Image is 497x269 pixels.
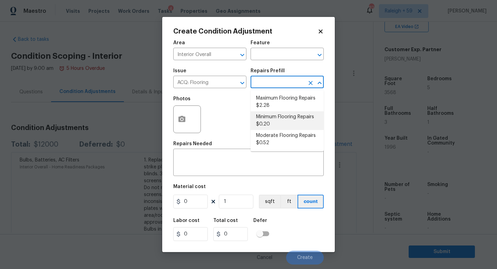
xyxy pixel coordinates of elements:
h5: Material cost [173,184,206,189]
li: Minimum Flooring Repairs $0.20 [251,111,324,130]
button: Clear [306,78,315,88]
h5: Labor cost [173,218,199,223]
span: Create [297,255,313,260]
button: count [298,195,324,208]
h5: Total cost [213,218,238,223]
li: Maximum Flooring Repairs $2.28 [251,93,324,111]
button: Open [237,50,247,60]
h5: Area [173,40,185,45]
h2: Create Condition Adjustment [173,28,318,35]
button: Cancel [246,251,283,265]
li: Moderate Flooring Repairs $0.52 [251,130,324,149]
h5: Feature [251,40,270,45]
h5: Repairs Prefill [251,68,285,73]
h5: Defer [253,218,267,223]
button: ft [280,195,298,208]
button: Create [286,251,324,265]
button: Close [315,78,324,88]
button: sqft [259,195,280,208]
button: Open [315,50,324,60]
h5: Issue [173,68,186,73]
h5: Photos [173,96,191,101]
h5: Repairs Needed [173,141,212,146]
button: Open [237,78,247,88]
span: Cancel [257,255,272,260]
